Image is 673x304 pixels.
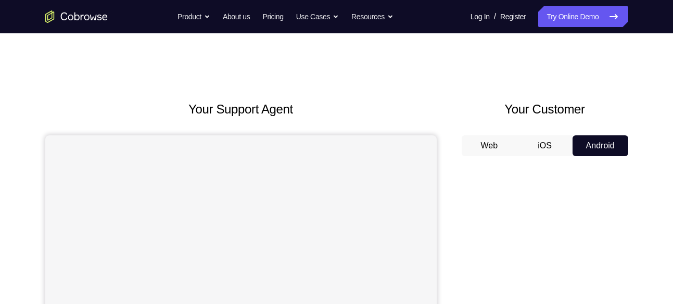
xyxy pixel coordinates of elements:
button: Product [177,6,210,27]
button: Web [462,135,517,156]
span: / [494,10,496,23]
a: Register [500,6,526,27]
button: Android [573,135,628,156]
h2: Your Support Agent [45,100,437,119]
a: About us [223,6,250,27]
a: Try Online Demo [538,6,628,27]
a: Log In [471,6,490,27]
h2: Your Customer [462,100,628,119]
a: Go to the home page [45,10,108,23]
a: Pricing [262,6,283,27]
button: iOS [517,135,573,156]
button: Use Cases [296,6,339,27]
button: Resources [351,6,393,27]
